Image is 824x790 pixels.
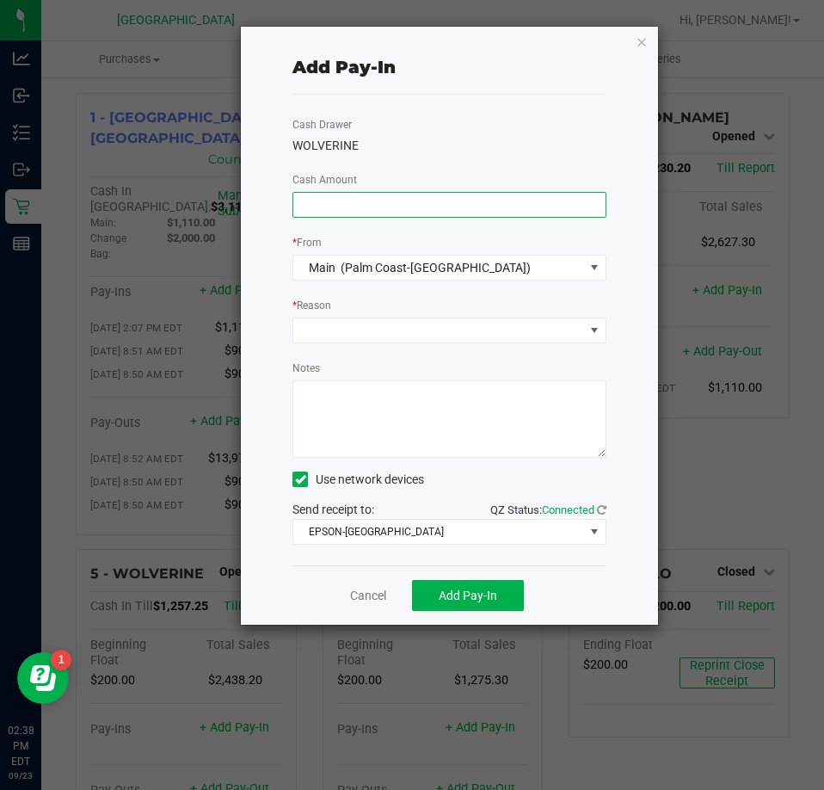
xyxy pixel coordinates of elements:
[292,117,352,133] label: Cash Drawer
[51,650,71,670] iframe: Resource center unread badge
[17,652,69,704] iframe: Resource center
[439,589,497,602] span: Add Pay-In
[341,261,531,275] span: (Palm Coast-[GEOGRAPHIC_DATA])
[292,137,606,155] div: WOLVERINE
[490,503,606,516] span: QZ Status:
[542,503,594,516] span: Connected
[292,54,396,80] div: Add Pay-In
[350,587,386,605] a: Cancel
[293,520,584,544] span: EPSON-[GEOGRAPHIC_DATA]
[412,580,524,611] button: Add Pay-In
[292,503,374,516] span: Send receipt to:
[292,471,424,489] label: Use network devices
[292,174,357,186] span: Cash Amount
[292,361,320,376] label: Notes
[309,261,335,275] span: Main
[292,298,331,313] label: Reason
[292,235,322,250] label: From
